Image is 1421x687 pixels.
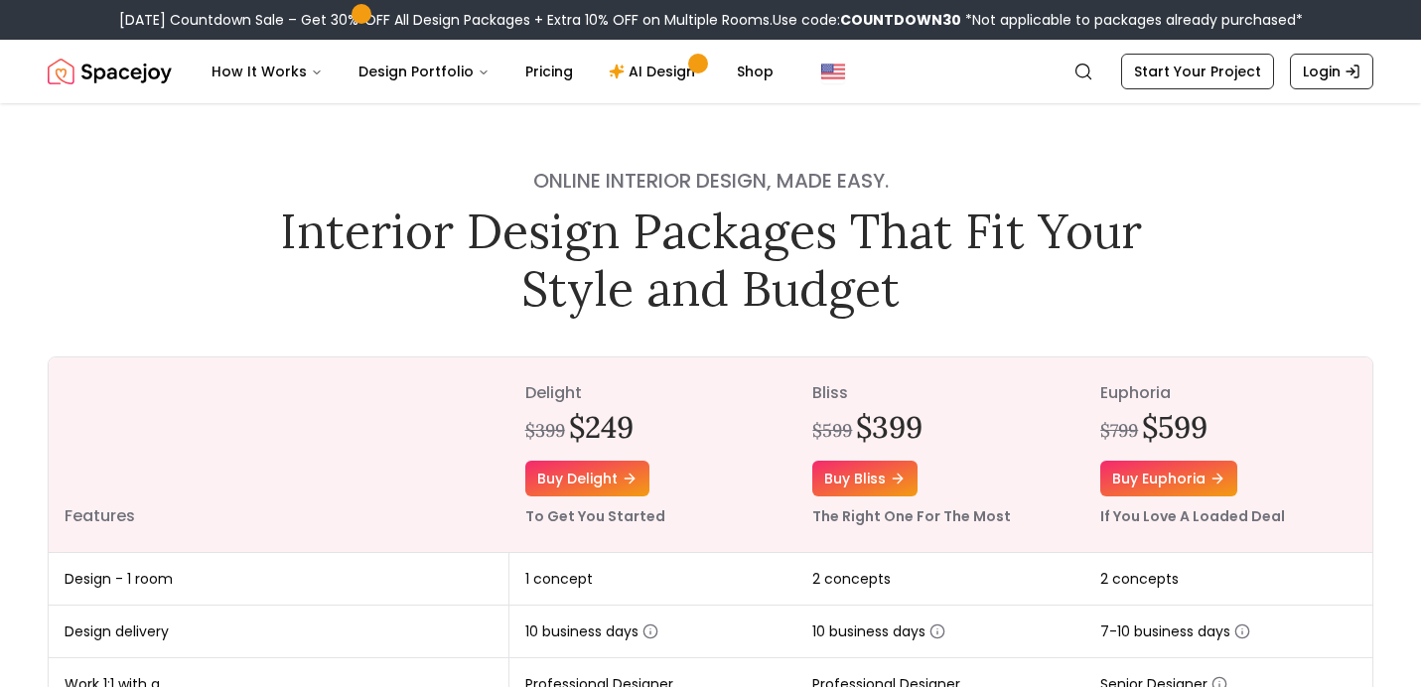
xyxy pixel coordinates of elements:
[48,52,172,91] img: Spacejoy Logo
[1100,461,1237,496] a: Buy euphoria
[119,10,1303,30] div: [DATE] Countdown Sale – Get 30% OFF All Design Packages + Extra 10% OFF on Multiple Rooms.
[821,60,845,83] img: United States
[1142,409,1208,445] h2: $599
[1100,381,1356,405] p: euphoria
[525,569,593,589] span: 1 concept
[525,506,665,526] small: To Get You Started
[49,357,509,553] th: Features
[196,52,789,91] nav: Main
[48,52,172,91] a: Spacejoy
[593,52,717,91] a: AI Design
[856,409,923,445] h2: $399
[812,506,1011,526] small: The Right One For The Most
[525,417,565,445] div: $399
[1290,54,1373,89] a: Login
[1100,506,1285,526] small: If You Love A Loaded Deal
[509,52,589,91] a: Pricing
[812,461,918,496] a: Buy bliss
[525,381,782,405] p: delight
[196,52,339,91] button: How It Works
[812,417,852,445] div: $599
[721,52,789,91] a: Shop
[525,621,658,641] span: 10 business days
[812,569,891,589] span: 2 concepts
[840,10,961,30] b: COUNTDOWN30
[569,409,634,445] h2: $249
[773,10,961,30] span: Use code:
[48,40,1373,103] nav: Global
[812,621,945,641] span: 10 business days
[266,167,1156,195] h4: Online interior design, made easy.
[525,461,649,496] a: Buy delight
[1100,417,1138,445] div: $799
[1100,621,1250,641] span: 7-10 business days
[49,606,509,658] td: Design delivery
[266,203,1156,317] h1: Interior Design Packages That Fit Your Style and Budget
[1100,569,1179,589] span: 2 concepts
[812,381,1068,405] p: bliss
[343,52,505,91] button: Design Portfolio
[49,553,509,606] td: Design - 1 room
[961,10,1303,30] span: *Not applicable to packages already purchased*
[1121,54,1274,89] a: Start Your Project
